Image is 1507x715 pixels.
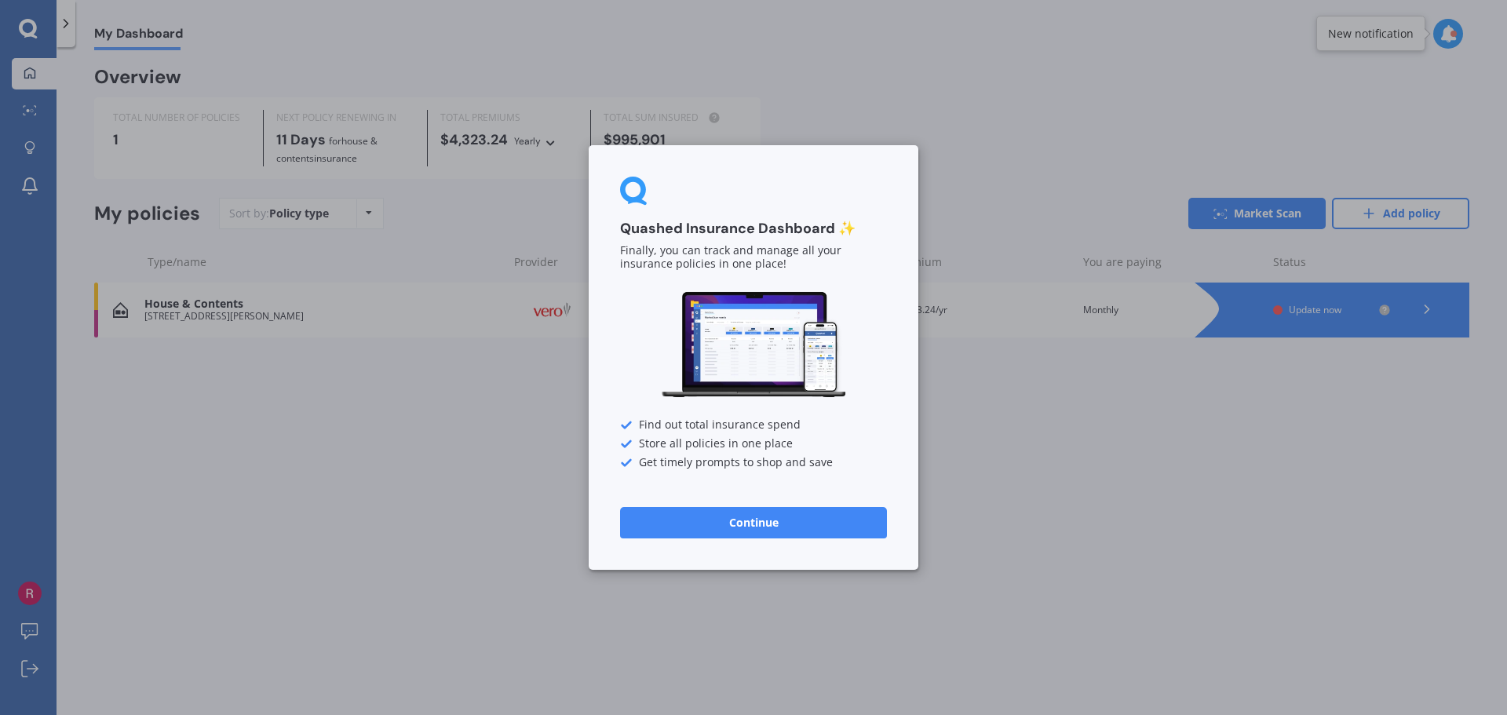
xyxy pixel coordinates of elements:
[620,220,887,238] h3: Quashed Insurance Dashboard ✨
[620,419,887,432] div: Find out total insurance spend
[620,438,887,451] div: Store all policies in one place
[620,457,887,469] div: Get timely prompts to shop and save
[620,507,887,538] button: Continue
[659,290,848,400] img: Dashboard
[620,245,887,272] p: Finally, you can track and manage all your insurance policies in one place!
